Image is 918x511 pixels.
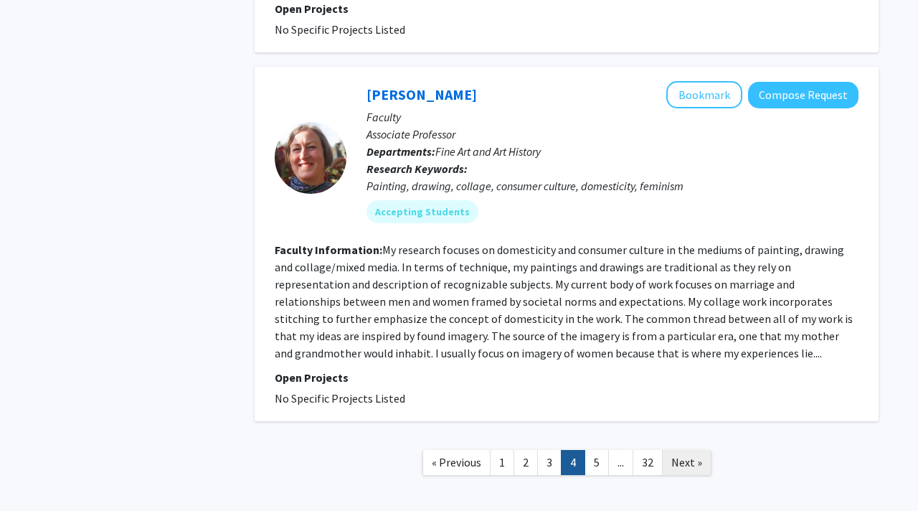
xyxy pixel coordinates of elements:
[11,446,61,500] iframe: Chat
[366,177,858,194] div: Painting, drawing, collage, consumer culture, domesticity, feminism
[435,144,541,159] span: Fine Art and Art History
[490,450,514,475] a: 1
[366,126,858,143] p: Associate Professor
[561,450,585,475] a: 4
[432,455,481,469] span: « Previous
[275,22,405,37] span: No Specific Projects Listed
[537,450,562,475] a: 3
[633,450,663,475] a: 32
[366,161,468,176] b: Research Keywords:
[422,450,491,475] a: Previous
[366,200,478,223] mat-chip: Accepting Students
[275,391,405,405] span: No Specific Projects Listed
[662,450,711,475] a: Next
[514,450,538,475] a: 2
[255,436,879,494] nav: Page navigation
[617,455,624,469] span: ...
[585,450,609,475] a: 5
[366,108,858,126] p: Faculty
[275,369,858,386] p: Open Projects
[366,144,435,159] b: Departments:
[366,85,477,103] a: [PERSON_NAME]
[275,243,382,257] b: Faculty Information:
[666,81,742,108] button: Add Christi Harris to Bookmarks
[748,82,858,108] button: Compose Request to Christi Harris
[671,455,702,469] span: Next »
[275,243,853,360] fg-read-more: My research focuses on domesticity and consumer culture in the mediums of painting, drawing and c...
